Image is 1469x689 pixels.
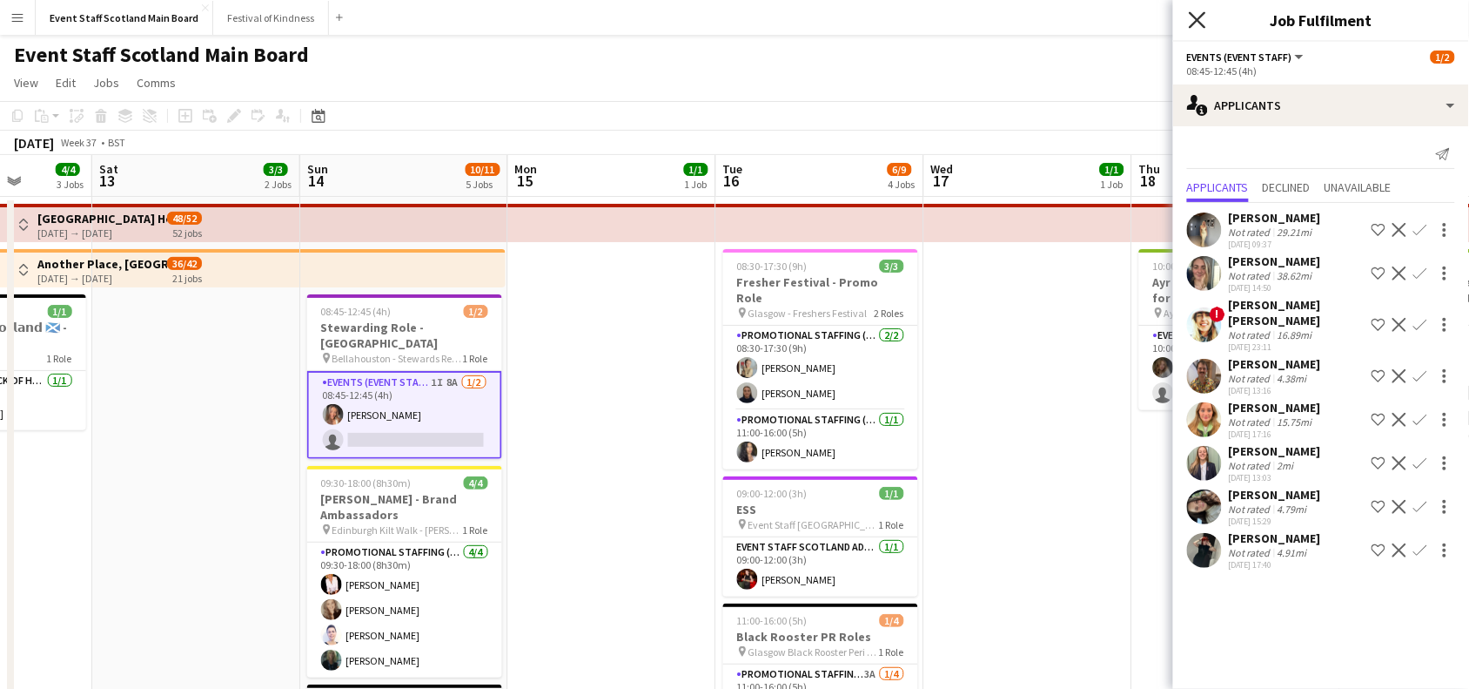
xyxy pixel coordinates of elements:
span: 17 [929,171,954,191]
span: Tue [723,161,743,177]
a: View [7,71,45,94]
span: 1 Role [463,352,488,365]
span: 09:30-18:00 (8h30m) [321,476,412,490]
div: 1 Job [1101,178,1124,191]
app-card-role: EVENT STAFF SCOTLAND ADMIN ROLE1/109:00-12:00 (3h)[PERSON_NAME] [723,537,918,597]
span: 6/9 [888,163,912,176]
span: Sun [307,161,328,177]
h1: Event Staff Scotland Main Board [14,42,309,68]
span: 10:00-17:00 (7h) [1153,260,1224,273]
div: [DATE] 14:50 [1229,282,1321,294]
span: 08:30-17:30 (9h) [737,260,808,273]
div: 38.62mi [1274,269,1316,282]
span: Event Staff [GEOGRAPHIC_DATA] - ESS [748,518,879,531]
div: [DATE] 13:03 [1229,472,1321,483]
div: Not rated [1229,226,1274,239]
div: Applicants [1173,84,1469,126]
div: 4.38mi [1274,372,1311,385]
h3: ESS [723,502,918,517]
span: 1/1 [684,163,708,176]
div: [DATE] → [DATE] [37,272,167,285]
span: Mon [515,161,538,177]
span: 4/4 [56,163,80,176]
div: Not rated [1229,415,1274,429]
div: [PERSON_NAME] [1229,400,1321,415]
app-job-card: 10:00-17:00 (7h)1/2Ayr Races - Corporate Hosts for Hospitality Suites Ayr Races1 RoleEvents (Host... [1139,249,1334,410]
div: 3 Jobs [57,178,84,191]
app-job-card: 09:00-12:00 (3h)1/1ESS Event Staff [GEOGRAPHIC_DATA] - ESS1 RoleEVENT STAFF SCOTLAND ADMIN ROLE1/... [723,476,918,597]
span: Edit [56,75,76,91]
div: [PERSON_NAME] [1229,443,1321,459]
span: 1 Role [879,645,904,659]
button: Events (Event Staff) [1187,51,1306,64]
span: 16 [721,171,743,191]
span: 11:00-16:00 (5h) [737,614,808,627]
span: Bellahouston - Stewards Required For Antique Fair [332,352,463,365]
span: 15 [513,171,538,191]
div: [DATE] → [DATE] [37,226,167,240]
div: Not rated [1229,546,1274,559]
div: 52 jobs [172,225,202,240]
button: Festival of Kindness [213,1,329,35]
span: 1/1 [1100,163,1124,176]
a: Comms [130,71,183,94]
div: [PERSON_NAME] [1229,210,1321,226]
span: 1/2 [464,305,488,318]
span: 09:00-12:00 (3h) [737,487,808,500]
span: 1 Role [879,518,904,531]
span: 1/1 [48,305,72,318]
span: 4/4 [464,476,488,490]
a: Edit [49,71,83,94]
app-card-role: Promotional Staffing (Brand Ambassadors)1/111:00-16:00 (5h)[PERSON_NAME] [723,410,918,469]
div: 21 jobs [172,270,202,285]
span: Events (Event Staff) [1187,51,1292,64]
div: [DATE] 23:11 [1229,341,1365,353]
app-card-role: Events (Host & Hostesses)2I6A1/210:00-17:00 (7h)[PERSON_NAME] [1139,326,1334,410]
div: [DATE] 17:40 [1229,559,1321,571]
span: 1 Role [47,352,72,365]
a: Jobs [86,71,126,94]
div: 08:45-12:45 (4h) [1187,64,1455,78]
span: Glasgow - Freshers Festival [748,307,868,320]
div: [PERSON_NAME] [1229,530,1321,546]
span: 13 [97,171,118,191]
h3: Ayr Races - Corporate Hosts for Hospitality Suites [1139,274,1334,306]
div: Not rated [1229,459,1274,472]
span: 08:45-12:45 (4h) [321,305,392,318]
span: 36/42 [167,257,202,270]
span: Applicants [1187,181,1249,193]
div: [DATE] 09:37 [1229,239,1321,250]
span: 2 Roles [875,307,904,320]
div: [DATE] [14,134,54,152]
span: Comms [137,75,176,91]
app-job-card: 09:30-18:00 (8h30m)4/4[PERSON_NAME] - Brand Ambassadors Edinburgh Kilt Walk - [PERSON_NAME]1 Role... [307,466,502,678]
span: Sat [99,161,118,177]
div: 4.79mi [1274,503,1311,516]
div: [PERSON_NAME] [1229,356,1321,372]
app-job-card: 08:45-12:45 (4h)1/2Stewarding Role - [GEOGRAPHIC_DATA] Bellahouston - Stewards Required For Antiq... [307,294,502,459]
h3: Fresher Festival - Promo Role [723,274,918,306]
div: [PERSON_NAME] [1229,253,1321,269]
h3: Stewarding Role - [GEOGRAPHIC_DATA] [307,320,502,351]
div: [DATE] 15:29 [1229,516,1321,527]
div: [PERSON_NAME] [PERSON_NAME] [1229,297,1365,328]
span: 3/3 [264,163,288,176]
span: Unavailable [1325,181,1392,193]
span: 1/2 [1431,51,1455,64]
div: 15.75mi [1274,415,1316,429]
app-job-card: 08:30-17:30 (9h)3/3Fresher Festival - Promo Role Glasgow - Freshers Festival2 RolesPromotional St... [723,249,918,469]
span: 14 [305,171,328,191]
span: 3/3 [880,260,904,273]
app-card-role: Events (Event Staff)1I8A1/208:45-12:45 (4h)[PERSON_NAME] [307,371,502,459]
h3: [GEOGRAPHIC_DATA] Hotel - Service Staff [37,211,167,226]
div: 1 Job [685,178,708,191]
span: 1/4 [880,614,904,627]
div: Not rated [1229,269,1274,282]
div: 29.21mi [1274,226,1316,239]
app-card-role: Promotional Staffing (Brand Ambassadors)4/409:30-18:00 (8h30m)[PERSON_NAME][PERSON_NAME][PERSON_N... [307,543,502,678]
span: Thu [1139,161,1161,177]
